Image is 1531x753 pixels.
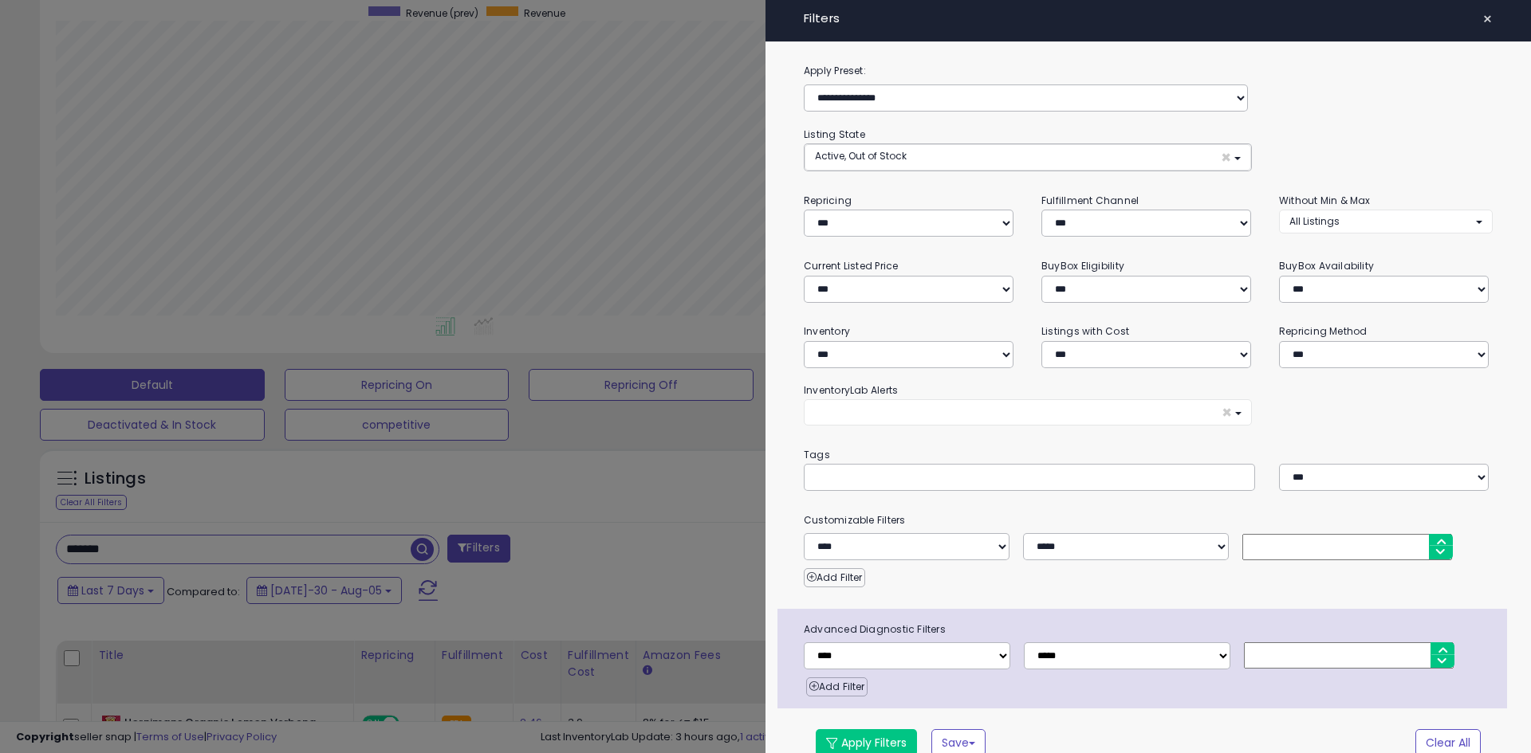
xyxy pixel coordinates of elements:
[815,149,907,163] span: Active, Out of Stock
[1482,8,1493,30] span: ×
[1476,8,1499,30] button: ×
[1221,149,1231,166] span: ×
[804,127,865,141] small: Listing State
[805,144,1251,171] button: Active, Out of Stock ×
[804,568,865,587] button: Add Filter
[806,677,868,696] button: Add Filter
[804,12,1493,25] h4: Filters
[1279,324,1368,338] small: Repricing Method
[792,512,1505,529] small: Customizable Filters
[1279,210,1493,233] button: All Listings
[1222,404,1232,421] span: ×
[804,399,1252,426] button: ×
[804,259,898,273] small: Current Listed Price
[792,62,1505,80] label: Apply Preset:
[1279,259,1374,273] small: BuyBox Availability
[1041,194,1139,207] small: Fulfillment Channel
[804,383,898,397] small: InventoryLab Alerts
[804,324,850,338] small: Inventory
[1041,259,1124,273] small: BuyBox Eligibility
[1279,194,1371,207] small: Without Min & Max
[804,194,852,207] small: Repricing
[792,446,1505,464] small: Tags
[1289,214,1340,228] span: All Listings
[1041,324,1129,338] small: Listings with Cost
[792,621,1507,638] span: Advanced Diagnostic Filters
